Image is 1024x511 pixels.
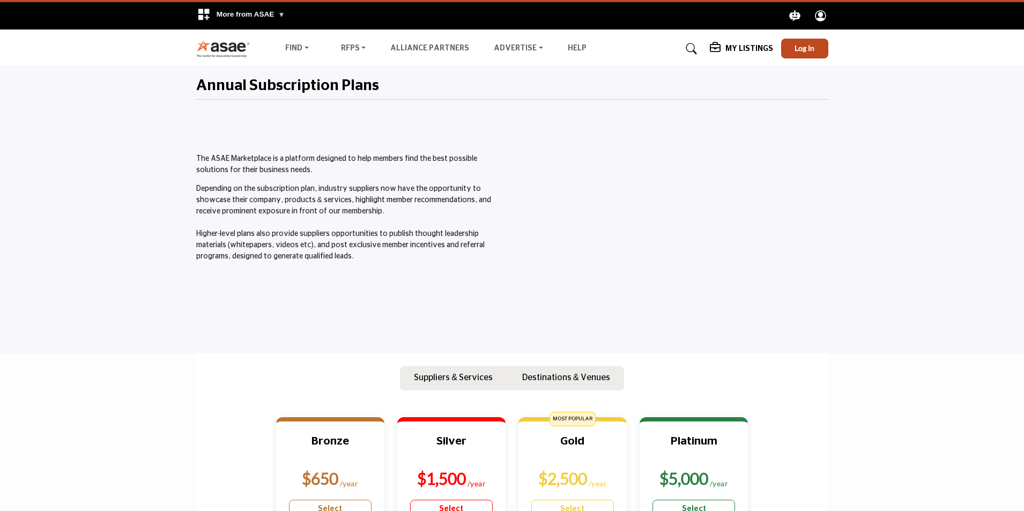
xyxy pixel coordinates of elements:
[278,41,316,56] a: Find
[522,371,610,384] p: Destinations & Venues
[659,469,708,488] b: $5,000
[410,434,493,461] h3: Silver
[289,434,372,461] h3: Bronze
[676,40,704,57] a: Search
[217,10,285,18] span: More from ASAE
[781,39,828,58] button: Log In
[486,41,551,56] a: Advertise
[725,44,773,54] h5: My Listings
[710,479,729,488] sub: /year
[340,479,359,488] sub: /year
[414,371,493,384] p: Suppliers & Services
[196,40,256,57] img: Site Logo
[390,45,469,52] a: Alliance Partners
[196,183,507,262] p: Depending on the subscription plan, industry suppliers now have the opportunity to showcase their...
[196,153,507,176] p: The ASAE Marketplace is a platform designed to help members find the best possible solutions for ...
[196,77,379,95] h2: Annual Subscription Plans
[508,366,624,391] button: Destinations & Venues
[333,41,374,56] a: RFPs
[518,153,828,328] iframe: Master the ASAE Marketplace and Start by Claiming Your Listing
[190,2,292,29] div: More from ASAE
[400,366,507,391] button: Suppliers & Services
[589,479,607,488] sub: /year
[652,434,735,461] h3: Platinum
[710,42,773,55] div: My Listings
[568,45,587,52] a: Help
[531,434,614,461] h3: Gold
[795,43,814,53] span: Log In
[550,412,596,426] span: MOST POPULAR
[417,469,466,488] b: $1,500
[468,479,486,488] sub: /year
[538,469,587,488] b: $2,500
[302,469,338,488] b: $650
